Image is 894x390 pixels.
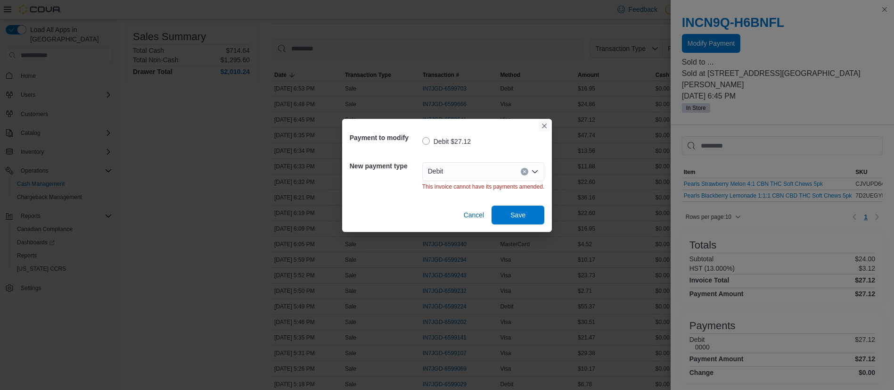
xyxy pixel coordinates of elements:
h5: Payment to modify [350,128,420,147]
h5: New payment type [350,157,420,175]
span: Debit [428,166,443,177]
button: Open list of options [531,168,539,175]
button: Cancel [460,206,488,224]
input: Accessible screen reader label [447,166,448,177]
span: Cancel [464,210,484,220]
button: Clear input [521,168,528,175]
button: Closes this modal window [539,120,550,132]
div: This invoice cannot have its payments amended. [422,181,544,191]
label: Debit $27.12 [422,136,471,147]
span: Save [510,210,525,220]
button: Save [492,206,544,224]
